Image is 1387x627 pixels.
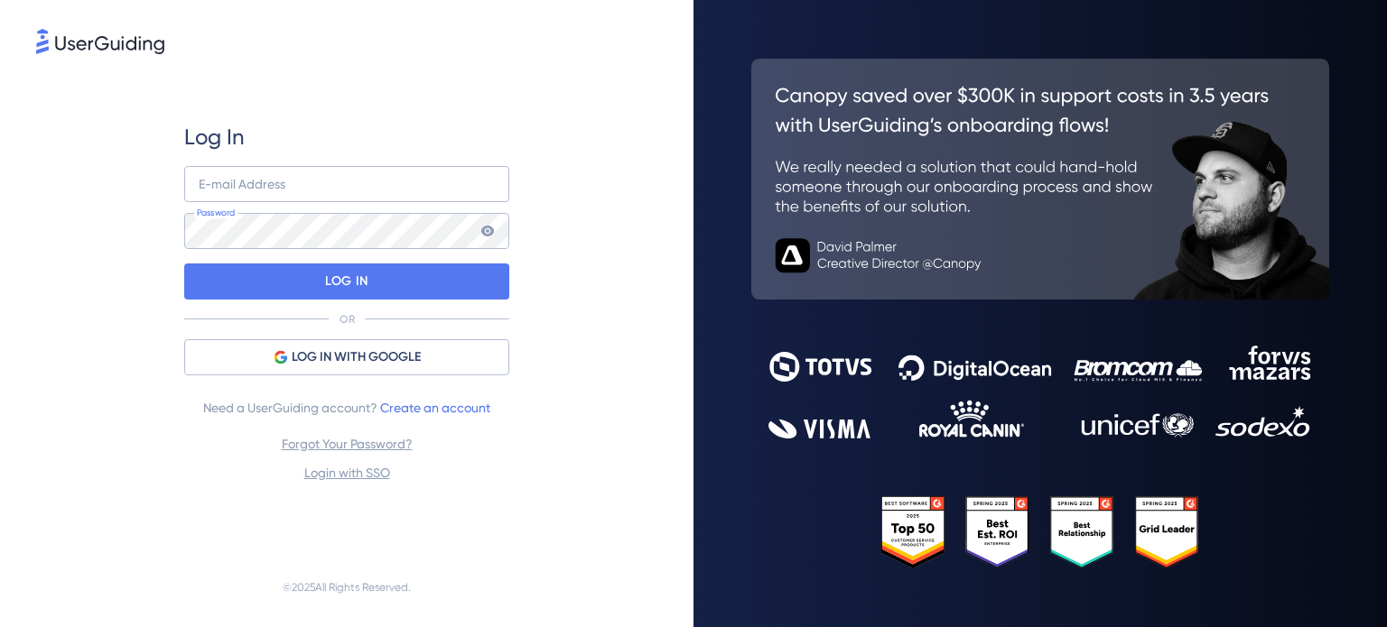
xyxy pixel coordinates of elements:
[292,346,421,368] span: LOG IN WITH GOOGLE
[325,267,368,296] p: LOG IN
[380,401,490,415] a: Create an account
[473,173,495,195] keeper-lock: Open Keeper Popup
[184,166,509,202] input: example@company.com
[881,496,1199,568] img: 25303e33045975176eb484905ab012ff.svg
[36,29,164,54] img: 8faab4ba6bc7696a72372aa768b0286c.svg
[203,397,490,419] span: Need a UserGuiding account?
[304,466,390,480] a: Login with SSO
[282,437,413,451] a: Forgot Your Password?
[283,576,411,598] span: © 2025 All Rights Reserved.
[768,346,1312,438] img: 9302ce2ac39453076f5bc0f2f2ca889b.svg
[184,123,245,152] span: Log In
[340,312,355,327] p: OR
[751,59,1329,300] img: 26c0aa7c25a843aed4baddd2b5e0fa68.svg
